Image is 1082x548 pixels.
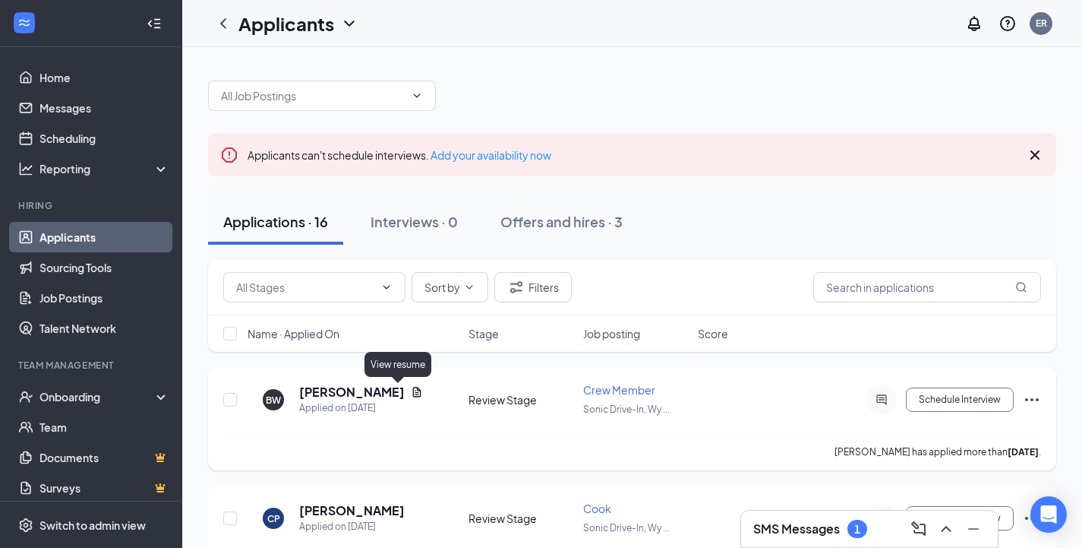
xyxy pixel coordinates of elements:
span: Crew Member [583,383,655,397]
button: ChevronUp [934,517,958,541]
button: Filter Filters [494,272,572,303]
a: SurveysCrown [39,473,169,503]
a: Sourcing Tools [39,252,169,283]
div: BW [266,394,281,407]
h5: [PERSON_NAME] [299,384,405,401]
h1: Applicants [238,11,334,36]
div: 1 [854,523,860,536]
span: Stage [468,326,499,341]
svg: ChevronDown [411,90,423,102]
div: Switch to admin view [39,518,146,533]
svg: WorkstreamLogo [17,15,32,30]
b: [DATE] [1008,446,1039,458]
svg: ChevronDown [340,14,358,33]
input: Search in applications [813,272,1041,303]
div: Onboarding [39,389,156,404]
div: Hiring [18,199,166,212]
a: Applicants [39,222,169,252]
a: Add your availability now [431,148,551,162]
div: Review Stage [468,511,574,526]
span: Job posting [583,326,640,341]
svg: Filter [507,278,525,296]
input: All Job Postings [221,87,405,104]
svg: Collapse [147,16,162,31]
svg: Document [411,386,423,398]
span: Cook [583,502,611,515]
svg: Ellipses [1023,391,1041,409]
svg: ChevronLeft [214,14,232,33]
div: ER [1036,17,1047,30]
span: Sonic Drive-In, Wy ... [583,404,670,415]
h5: [PERSON_NAME] [299,502,405,519]
svg: ChevronDown [380,281,393,293]
span: Sort by [424,282,460,293]
div: View resume [364,352,431,377]
button: Sort byChevronDown [412,272,488,303]
svg: ChevronDown [463,281,475,293]
h3: SMS Messages [753,521,840,537]
button: Minimize [961,517,986,541]
p: [PERSON_NAME] has applied more than . [834,445,1041,458]
svg: Notifications [965,14,983,33]
svg: UserCheck [18,389,33,404]
svg: Cross [1026,146,1044,164]
svg: QuestionInfo [998,14,1017,33]
svg: Error [220,146,238,164]
a: Messages [39,93,169,123]
div: Open Intercom Messenger [1030,496,1067,533]
button: ComposeMessage [907,517,931,541]
div: Reporting [39,161,170,176]
span: Applicants can't schedule interviews. [248,148,551,162]
div: Applied on [DATE] [299,401,423,416]
svg: ActiveChat [872,394,891,406]
div: Review Stage [468,392,574,407]
div: Applied on [DATE] [299,519,405,534]
div: Applications · 16 [223,212,328,231]
svg: Analysis [18,161,33,176]
a: Job Postings [39,283,169,313]
div: Interviews · 0 [371,212,458,231]
svg: Settings [18,518,33,533]
button: Schedule Interview [906,506,1014,531]
a: Home [39,62,169,93]
span: Name · Applied On [248,326,339,341]
input: All Stages [236,279,374,296]
div: CP [267,512,280,525]
button: Schedule Interview [906,388,1014,412]
div: Team Management [18,359,166,372]
span: Score [698,326,728,341]
svg: MagnifyingGlass [1015,281,1027,293]
a: Talent Network [39,313,169,344]
a: DocumentsCrown [39,442,169,473]
span: Sonic Drive-In, Wy ... [583,522,670,534]
a: Team [39,412,169,442]
svg: ComposeMessage [910,520,928,538]
div: Offers and hires · 3 [500,212,623,231]
svg: Minimize [964,520,983,538]
a: Scheduling [39,123,169,154]
svg: ChevronUp [937,520,955,538]
svg: Ellipses [1023,509,1041,527]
